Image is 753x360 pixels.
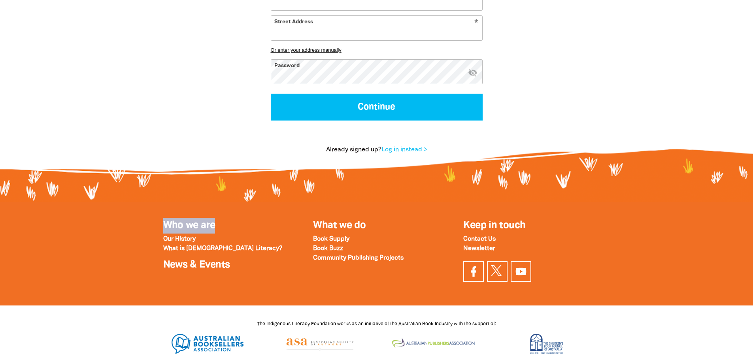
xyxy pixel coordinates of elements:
a: What is [DEMOGRAPHIC_DATA] Literacy? [163,246,282,251]
button: Continue [271,94,483,120]
a: Find us on YouTube [511,261,531,282]
a: Find us on Twitter [487,261,508,282]
a: Book Supply [313,236,349,242]
button: Or enter your address manually [271,47,483,53]
a: Community Publishing Projects [313,255,404,261]
a: What we do [313,221,366,230]
a: Contact Us [463,236,496,242]
a: Who we are [163,221,215,230]
i: Hide password [468,68,477,77]
p: Already signed up? [258,145,495,155]
a: Log in instead > [381,147,427,153]
a: Newsletter [463,246,495,251]
a: News & Events [163,260,230,270]
a: Visit our facebook page [463,261,484,282]
a: Our History [163,236,196,242]
span: Keep in touch [463,221,525,230]
button: visibility_off [468,68,477,79]
span: The Indigenous Literacy Foundation works as an initiative of the Australian Book Industry with th... [257,322,496,326]
a: Book Buzz [313,246,343,251]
